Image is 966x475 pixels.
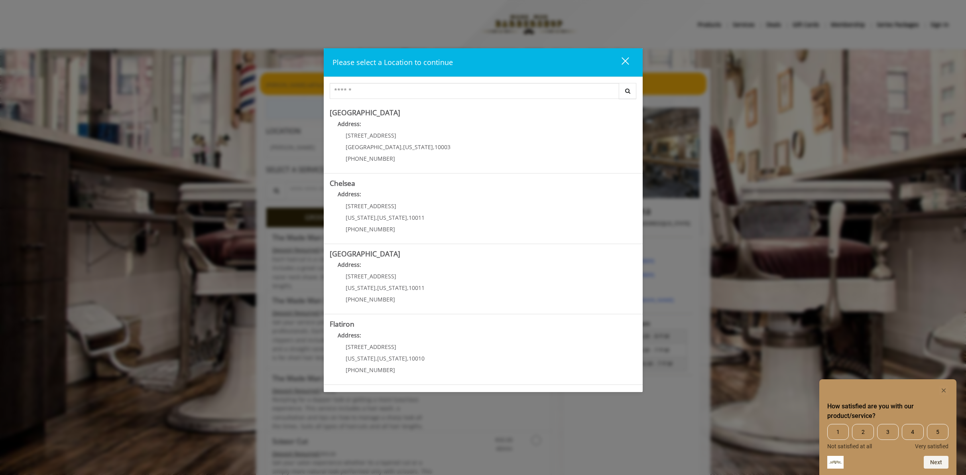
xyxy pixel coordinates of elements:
span: [US_STATE] [346,355,376,362]
span: [GEOGRAPHIC_DATA] [346,143,401,151]
b: Flatiron [330,319,354,329]
span: 2 [852,424,874,440]
span: [US_STATE] [377,355,407,362]
h2: How satisfied are you with our product/service? Select an option from 1 to 5, with 1 being Not sa... [827,402,948,421]
span: Please select a Location to continue [332,57,453,67]
span: [US_STATE] [346,214,376,221]
span: , [407,284,409,292]
span: Very satisfied [915,443,948,449]
span: 4 [902,424,923,440]
button: Next question [924,456,948,469]
span: 10011 [409,284,425,292]
span: Not satisfied at all [827,443,872,449]
span: , [407,355,409,362]
span: [STREET_ADDRESS] [346,202,396,210]
span: 10003 [435,143,451,151]
button: Hide survey [939,386,948,395]
span: [PHONE_NUMBER] [346,296,395,303]
b: Address: [338,190,361,198]
b: Address: [338,331,361,339]
span: 3 [877,424,899,440]
span: [US_STATE] [346,284,376,292]
span: , [433,143,435,151]
span: 10010 [409,355,425,362]
span: 10011 [409,214,425,221]
b: [GEOGRAPHIC_DATA] [330,249,400,258]
span: [US_STATE] [377,214,407,221]
b: Address: [338,120,361,128]
span: [STREET_ADDRESS] [346,272,396,280]
div: close dialog [612,57,628,69]
b: Chelsea [330,178,355,188]
div: How satisfied are you with our product/service? Select an option from 1 to 5, with 1 being Not sa... [827,424,948,449]
span: [PHONE_NUMBER] [346,366,395,374]
span: [PHONE_NUMBER] [346,155,395,162]
span: [STREET_ADDRESS] [346,132,396,139]
button: close dialog [607,54,634,71]
div: How satisfied are you with our product/service? Select an option from 1 to 5, with 1 being Not sa... [827,386,948,469]
span: 1 [827,424,849,440]
span: [PHONE_NUMBER] [346,225,395,233]
span: [US_STATE] [377,284,407,292]
input: Search Center [330,83,619,99]
span: [STREET_ADDRESS] [346,343,396,351]
span: 5 [927,424,948,440]
span: , [401,143,403,151]
span: [US_STATE] [403,143,433,151]
span: , [376,284,377,292]
b: [GEOGRAPHIC_DATA] [330,108,400,117]
span: , [376,214,377,221]
div: Center Select [330,83,637,103]
span: , [376,355,377,362]
span: , [407,214,409,221]
i: Search button [623,88,632,94]
b: Address: [338,261,361,268]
